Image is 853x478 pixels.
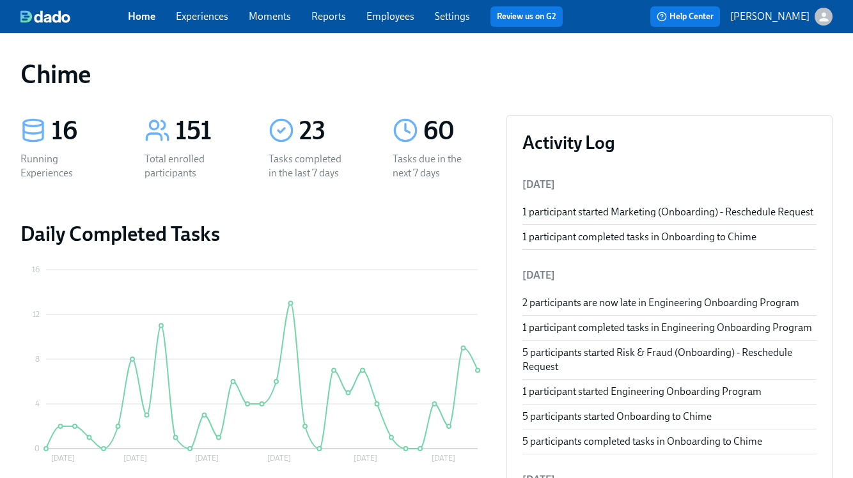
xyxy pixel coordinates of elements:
[522,296,817,310] div: 2 participants are now late in Engineering Onboarding Program
[249,10,291,22] a: Moments
[522,230,817,244] div: 1 participant completed tasks in Onboarding to Chime
[195,454,219,463] tspan: [DATE]
[522,385,817,399] div: 1 participant started Engineering Onboarding Program
[354,454,377,463] tspan: [DATE]
[393,152,474,180] div: Tasks due in the next 7 days
[522,178,555,190] span: [DATE]
[35,355,40,364] tspan: 8
[128,10,155,22] a: Home
[435,10,470,22] a: Settings
[522,321,817,335] div: 1 participant completed tasks in Engineering Onboarding Program
[522,260,817,291] li: [DATE]
[311,10,346,22] a: Reports
[123,454,147,463] tspan: [DATE]
[20,152,102,180] div: Running Experiences
[423,115,486,147] div: 60
[522,435,817,449] div: 5 participants completed tasks in Onboarding to Chime
[522,131,817,154] h3: Activity Log
[432,454,455,463] tspan: [DATE]
[497,10,556,23] a: Review us on G2
[522,346,817,374] div: 5 participants started Risk & Fraud (Onboarding) - Reschedule Request
[35,444,40,453] tspan: 0
[269,152,350,180] div: Tasks completed in the last 7 days
[176,10,228,22] a: Experiences
[366,10,414,22] a: Employees
[20,59,91,89] h1: Chime
[522,410,817,424] div: 5 participants started Onboarding to Chime
[51,115,114,147] div: 16
[35,399,40,408] tspan: 4
[51,454,75,463] tspan: [DATE]
[730,10,810,24] p: [PERSON_NAME]
[730,8,833,26] button: [PERSON_NAME]
[299,115,362,147] div: 23
[145,152,226,180] div: Total enrolled participants
[657,10,714,23] span: Help Center
[20,10,70,23] img: dado
[490,6,563,27] button: Review us on G2
[33,310,40,319] tspan: 12
[20,10,128,23] a: dado
[650,6,720,27] button: Help Center
[175,115,238,147] div: 151
[522,205,817,219] div: 1 participant started Marketing (Onboarding) - Reschedule Request
[32,265,40,274] tspan: 16
[267,454,291,463] tspan: [DATE]
[20,221,485,247] h2: Daily Completed Tasks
